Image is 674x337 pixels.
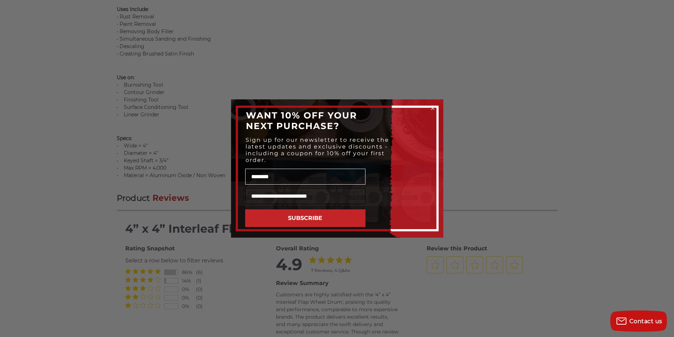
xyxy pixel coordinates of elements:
[245,209,365,227] button: SUBSCRIBE
[246,136,389,163] span: Sign up for our newsletter to receive the latest updates and exclusive discounts - including a co...
[629,318,662,325] span: Contact us
[245,188,365,204] input: Email
[246,110,357,131] span: WANT 10% OFF YOUR NEXT PURCHASE?
[429,105,436,112] button: Close dialog
[610,310,667,332] button: Contact us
